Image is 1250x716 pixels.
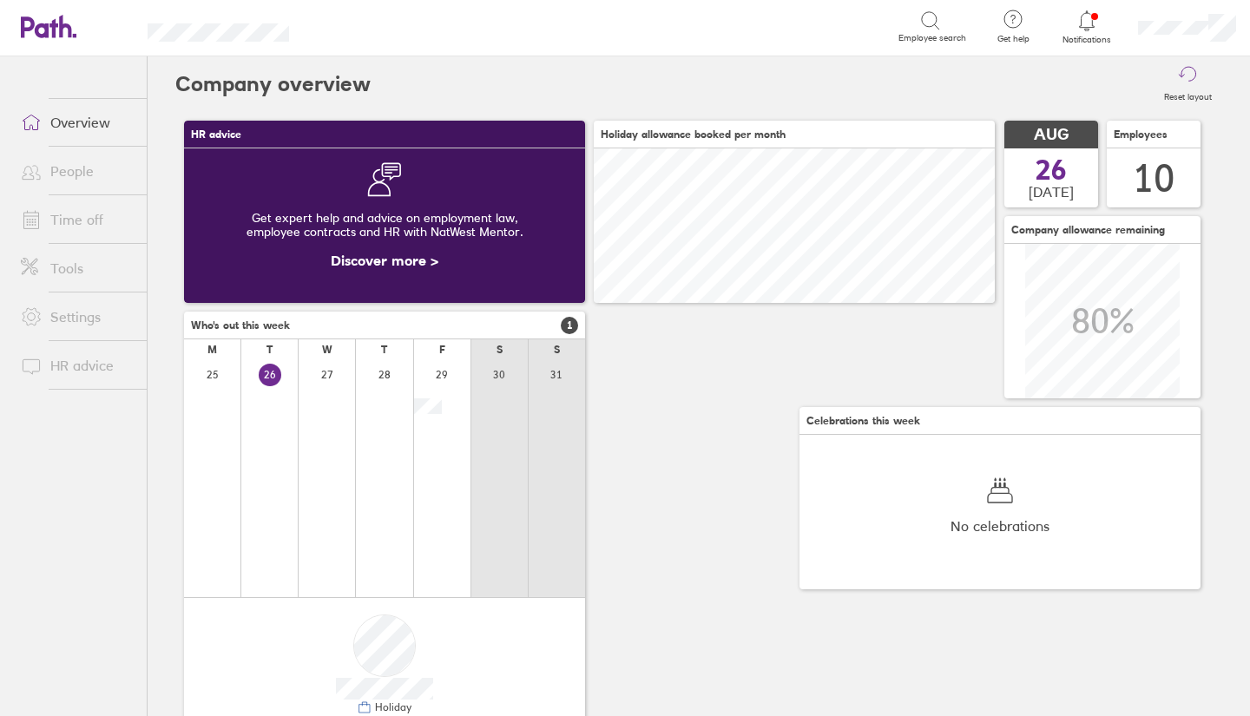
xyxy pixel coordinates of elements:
[7,348,147,383] a: HR advice
[1133,156,1174,200] div: 10
[7,154,147,188] a: People
[191,319,290,332] span: Who's out this week
[1154,87,1222,102] label: Reset layout
[7,299,147,334] a: Settings
[1011,224,1165,236] span: Company allowance remaining
[601,128,786,141] span: Holiday allowance booked per month
[7,202,147,237] a: Time off
[331,252,438,269] a: Discover more >
[322,344,332,356] div: W
[336,18,380,34] div: Search
[1154,56,1222,112] button: Reset layout
[175,56,371,112] h2: Company overview
[985,34,1042,44] span: Get help
[1036,156,1067,184] span: 26
[497,344,503,356] div: S
[561,317,578,334] span: 1
[381,344,387,356] div: T
[266,344,273,356] div: T
[191,128,241,141] span: HR advice
[1059,9,1115,45] a: Notifications
[1029,184,1074,200] span: [DATE]
[372,701,411,713] div: Holiday
[1114,128,1168,141] span: Employees
[7,105,147,140] a: Overview
[554,344,560,356] div: S
[207,344,217,356] div: M
[806,415,920,427] span: Celebrations this week
[898,33,966,43] span: Employee search
[439,344,445,356] div: F
[1034,126,1069,144] span: AUG
[7,251,147,286] a: Tools
[951,518,1049,534] span: No celebrations
[1059,35,1115,45] span: Notifications
[198,197,571,253] div: Get expert help and advice on employment law, employee contracts and HR with NatWest Mentor.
